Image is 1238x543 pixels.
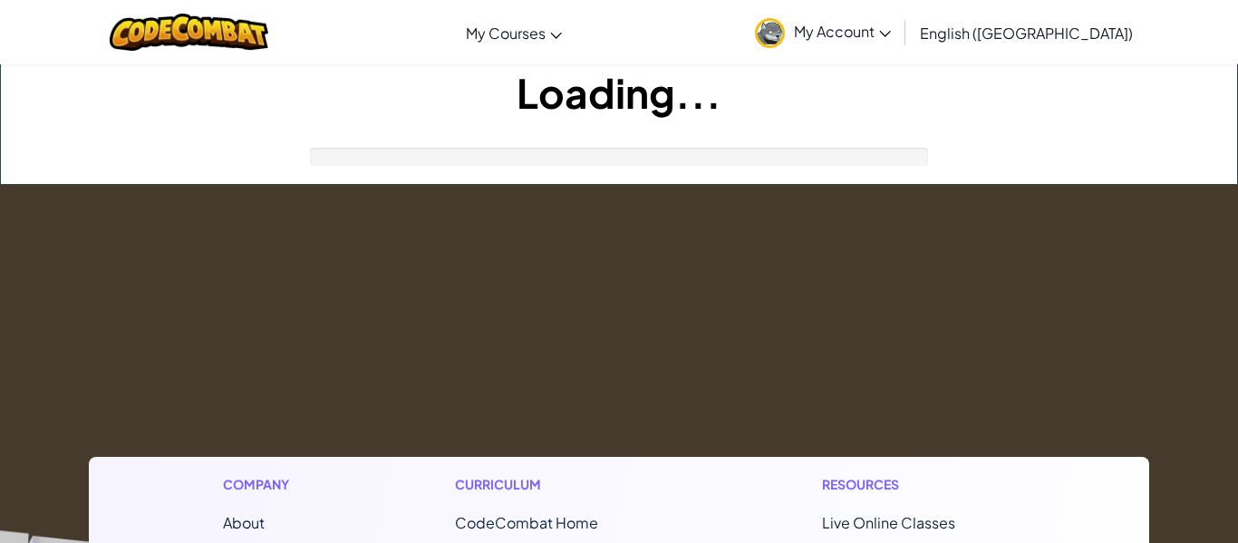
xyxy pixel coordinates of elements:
img: avatar [755,18,785,48]
a: About [223,513,265,532]
a: Live Online Classes [822,513,955,532]
span: My Account [794,22,891,41]
img: CodeCombat logo [110,14,268,51]
h1: Curriculum [455,475,674,494]
span: CodeCombat Home [455,513,598,532]
a: English ([GEOGRAPHIC_DATA]) [911,8,1142,57]
span: My Courses [466,24,546,43]
a: My Courses [457,8,571,57]
h1: Company [223,475,307,494]
h1: Resources [822,475,1015,494]
h1: Loading... [1,64,1237,121]
span: English ([GEOGRAPHIC_DATA]) [920,24,1133,43]
a: My Account [746,4,900,61]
